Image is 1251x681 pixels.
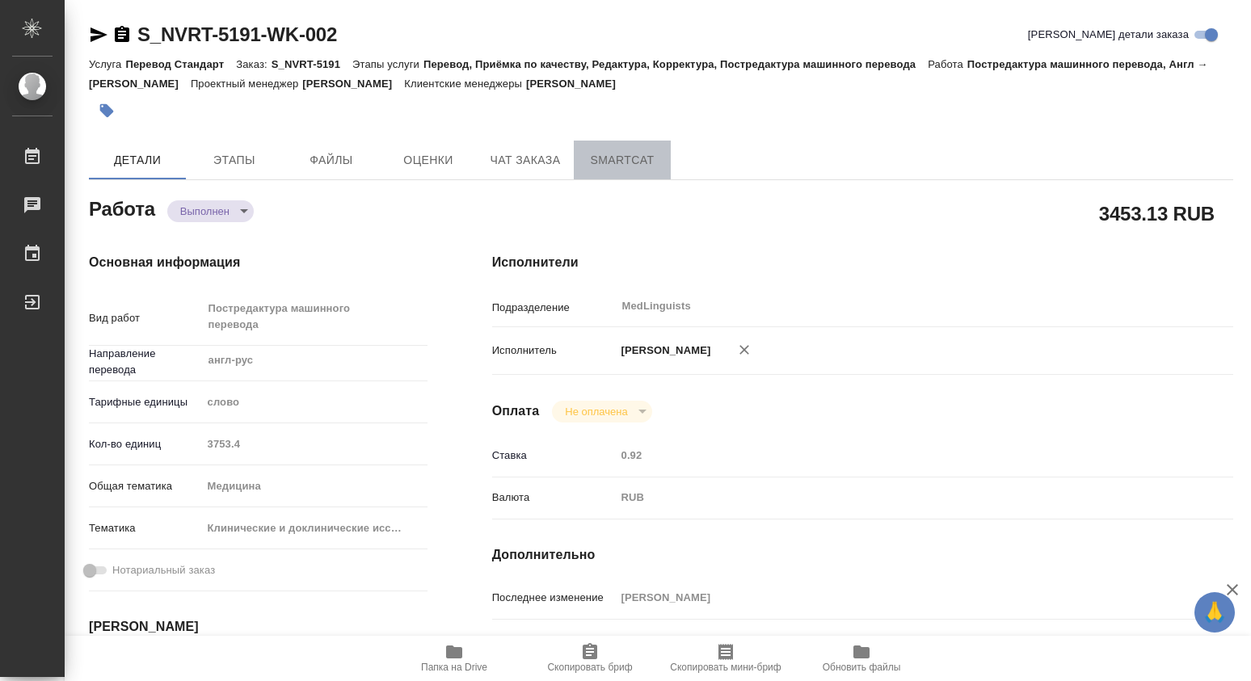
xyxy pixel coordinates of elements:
[175,204,234,218] button: Выполнен
[492,448,616,464] p: Ставка
[492,545,1233,565] h4: Дополнительно
[202,432,428,456] input: Пустое поле
[1194,592,1235,633] button: 🙏
[137,23,337,45] a: S_NVRT-5191-WK-002
[583,150,661,170] span: SmartCat
[89,617,428,637] h4: [PERSON_NAME]
[112,25,132,44] button: Скопировать ссылку
[302,78,404,90] p: [PERSON_NAME]
[404,78,526,90] p: Клиентские менеджеры
[658,636,794,681] button: Скопировать мини-бриф
[386,636,522,681] button: Папка на Drive
[421,662,487,673] span: Папка на Drive
[670,662,781,673] span: Скопировать мини-бриф
[89,253,428,272] h4: Основная информация
[823,662,901,673] span: Обновить файлы
[492,401,540,421] h4: Оплата
[272,58,352,70] p: S_NVRT-5191
[293,150,370,170] span: Файлы
[522,636,658,681] button: Скопировать бриф
[202,473,428,500] div: Медицина
[202,389,428,416] div: слово
[486,150,564,170] span: Чат заказа
[202,515,428,542] div: Клинические и доклинические исследования
[492,253,1233,272] h4: Исполнители
[492,343,616,359] p: Исполнитель
[1028,27,1189,43] span: [PERSON_NAME] детали заказа
[89,346,202,378] p: Направление перевода
[492,300,616,316] p: Подразделение
[492,490,616,506] p: Валюта
[191,78,302,90] p: Проектный менеджер
[99,150,176,170] span: Детали
[89,478,202,494] p: Общая тематика
[1099,200,1215,227] h2: 3453.13 RUB
[526,78,628,90] p: [PERSON_NAME]
[196,150,273,170] span: Этапы
[236,58,271,70] p: Заказ:
[125,58,236,70] p: Перевод Стандарт
[928,58,967,70] p: Работа
[1201,595,1228,629] span: 🙏
[423,58,928,70] p: Перевод, Приёмка по качеству, Редактура, Корректура, Постредактура машинного перевода
[794,636,929,681] button: Обновить файлы
[89,193,155,222] h2: Работа
[112,562,215,578] span: Нотариальный заказ
[727,332,762,368] button: Удалить исполнителя
[616,628,1172,656] textarea: тотал до разверстки 4205
[89,436,202,452] p: Кол-во единиц
[616,443,1172,467] input: Пустое поле
[552,401,651,422] div: Выполнен
[616,484,1172,511] div: RUB
[352,58,423,70] p: Этапы услуги
[167,200,254,222] div: Выполнен
[547,662,632,673] span: Скопировать бриф
[89,93,124,128] button: Добавить тэг
[616,343,711,359] p: [PERSON_NAME]
[89,58,125,70] p: Услуга
[616,586,1172,609] input: Пустое поле
[560,405,632,418] button: Не оплачена
[390,150,467,170] span: Оценки
[492,590,616,606] p: Последнее изменение
[89,25,108,44] button: Скопировать ссылку для ЯМессенджера
[89,520,202,536] p: Тематика
[89,394,202,410] p: Тарифные единицы
[89,310,202,326] p: Вид работ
